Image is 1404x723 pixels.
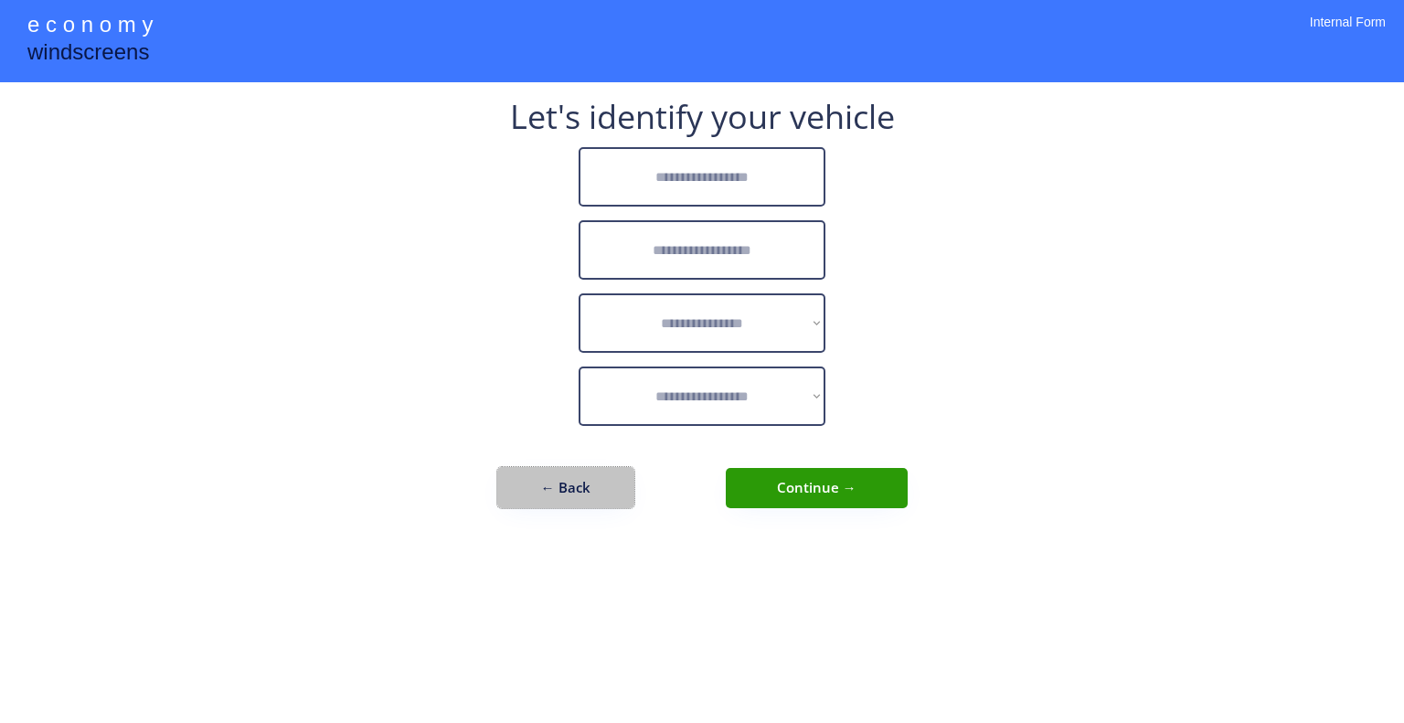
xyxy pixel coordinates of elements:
[1310,14,1386,55] div: Internal Form
[27,37,149,72] div: windscreens
[510,101,895,133] div: Let's identify your vehicle
[726,468,908,508] button: Continue →
[497,467,634,508] button: ← Back
[27,9,153,44] div: e c o n o m y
